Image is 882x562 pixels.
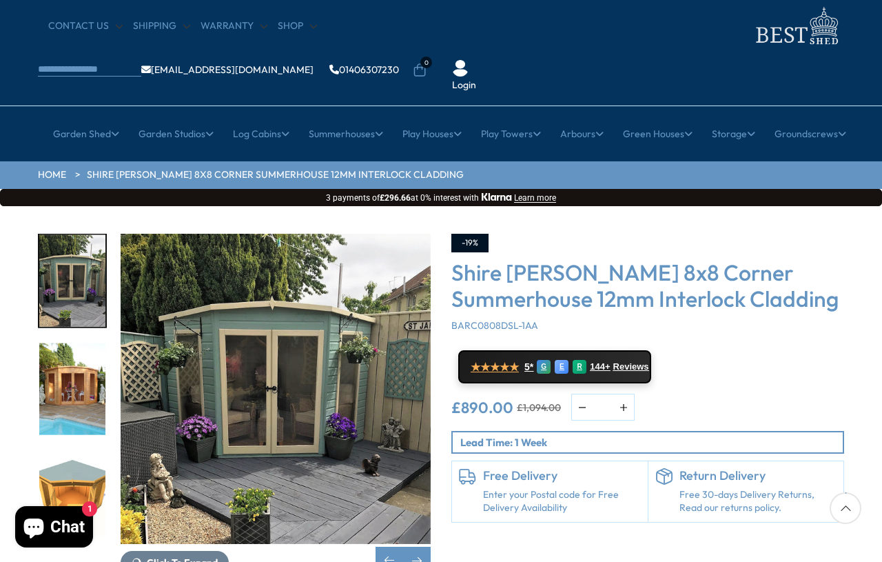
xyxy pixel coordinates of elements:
[451,319,538,332] span: BARC0808DSL-1AA
[481,117,541,151] a: Play Towers
[451,259,844,312] h3: Shire [PERSON_NAME] 8x8 Corner Summerhouse 12mm Interlock Cladding
[53,117,119,151] a: Garden Shed
[452,60,469,77] img: User Icon
[38,168,66,182] a: HOME
[38,234,107,328] div: 9 / 14
[590,361,610,372] span: 144+
[413,63,427,77] a: 0
[517,403,561,412] del: £1,094.00
[748,3,844,48] img: logo
[278,19,317,33] a: Shop
[39,343,105,435] img: Barclay8x8_e2b85b8e-7f99-49af-a209-63224fbf45be_200x200.jpg
[471,361,519,374] span: ★★★★★
[420,57,432,68] span: 0
[329,65,399,74] a: 01406307230
[309,117,383,151] a: Summerhouses
[452,79,476,92] a: Login
[39,235,105,327] img: Barclay8x8_8_1bf0e6e8-d32c-461b-80e7-722ea58caaaa_200x200.jpg
[201,19,267,33] a: Warranty
[483,468,641,483] h6: Free Delivery
[141,65,314,74] a: [EMAIL_ADDRESS][DOMAIN_NAME]
[775,117,846,151] a: Groundscrews
[573,360,586,374] div: R
[402,117,462,151] a: Play Houses
[133,19,190,33] a: Shipping
[483,488,641,515] a: Enter your Postal code for Free Delivery Availability
[679,468,837,483] h6: Return Delivery
[555,360,568,374] div: E
[537,360,551,374] div: G
[451,400,513,415] ins: £890.00
[458,350,651,383] a: ★★★★★ 5* G E R 144+ Reviews
[87,168,464,182] a: Shire [PERSON_NAME] 8x8 Corner Summerhouse 12mm Interlock Cladding
[48,19,123,33] a: CONTACT US
[38,342,107,436] div: 10 / 14
[121,234,431,544] img: Shire Barclay 8x8 Corner Summerhouse 12mm Interlock Cladding - Best Shed
[460,435,843,450] p: Lead Time: 1 Week
[623,117,693,151] a: Green Houses
[11,506,97,551] inbox-online-store-chat: Shopify online store chat
[613,361,649,372] span: Reviews
[679,488,837,515] p: Free 30-days Delivery Returns, Read our returns policy.
[38,450,107,544] div: 11 / 14
[451,234,489,252] div: -19%
[560,117,604,151] a: Arbours
[712,117,755,151] a: Storage
[139,117,214,151] a: Garden Studios
[39,451,105,543] img: 8x8Barlcay000HIGH_dbd6d7ea-6acd-4a85-9a3b-2be6f2de7094_200x200.jpg
[233,117,289,151] a: Log Cabins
